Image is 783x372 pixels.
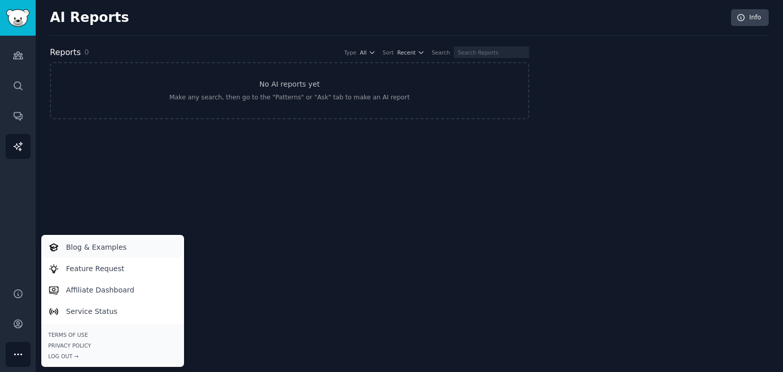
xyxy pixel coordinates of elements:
p: Blog & Examples [66,242,127,253]
a: Blog & Examples [43,236,182,258]
a: Feature Request [43,258,182,279]
a: Privacy Policy [48,342,177,349]
a: Affiliate Dashboard [43,279,182,301]
div: Search [432,49,450,56]
div: Sort [383,49,394,56]
a: Info [731,9,769,26]
span: All [360,49,367,56]
p: Service Status [66,306,118,317]
button: Recent [397,49,425,56]
span: Recent [397,49,415,56]
h3: No AI reports yet [259,79,320,90]
div: Log Out → [48,353,177,360]
a: Service Status [43,301,182,322]
img: GummySearch logo [6,9,30,27]
input: Search Reports [454,46,529,58]
h2: AI Reports [50,10,129,26]
h2: Reports [50,46,81,59]
div: Make any search, then go to the "Patterns" or "Ask" tab to make an AI report [169,93,409,102]
p: Feature Request [66,263,124,274]
p: Affiliate Dashboard [66,285,135,296]
a: No AI reports yetMake any search, then go to the "Patterns" or "Ask" tab to make an AI report [50,62,529,119]
div: Type [344,49,356,56]
button: All [360,49,376,56]
a: Terms of Use [48,331,177,338]
span: 0 [84,48,89,56]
